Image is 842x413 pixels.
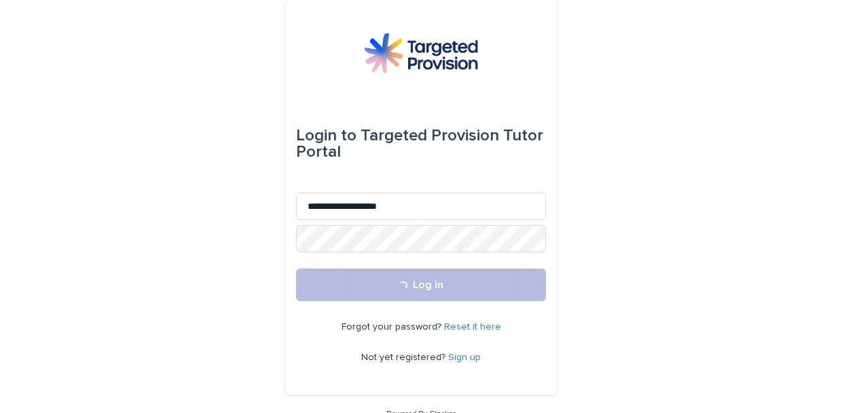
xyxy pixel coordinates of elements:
div: Targeted Provision Tutor Portal [296,117,546,171]
a: Sign up [448,353,481,362]
span: Forgot your password? [342,322,444,332]
span: Login to [296,127,356,144]
a: Reset it here [444,322,501,332]
img: M5nRWzHhSzIhMunXDL62 [364,33,478,73]
span: Not yet registered? [361,353,448,362]
button: Log in [296,269,546,301]
span: Log in [413,279,443,290]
